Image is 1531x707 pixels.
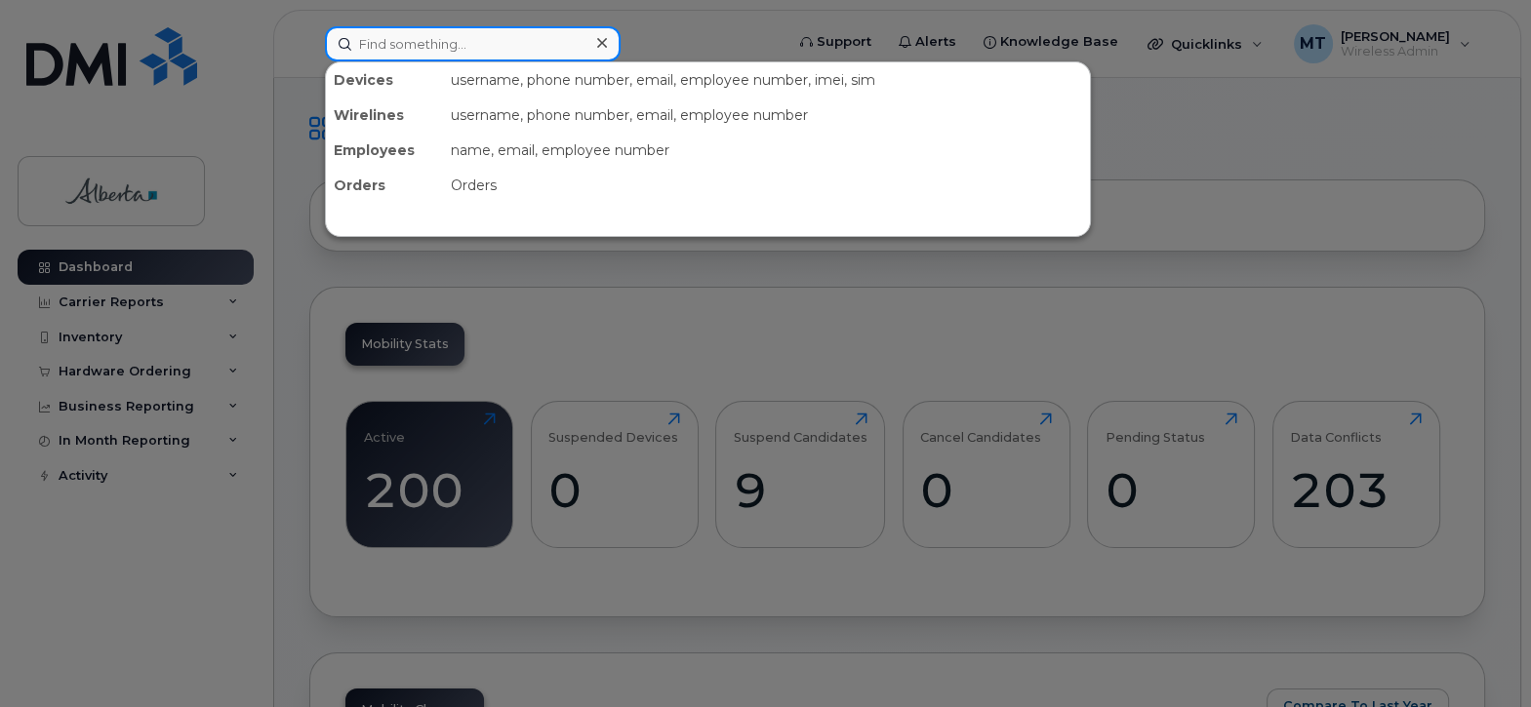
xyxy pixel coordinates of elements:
div: Wirelines [326,98,443,133]
div: Orders [443,168,1090,203]
div: username, phone number, email, employee number, imei, sim [443,62,1090,98]
div: Devices [326,62,443,98]
div: username, phone number, email, employee number [443,98,1090,133]
div: Orders [326,168,443,203]
div: name, email, employee number [443,133,1090,168]
div: Employees [326,133,443,168]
